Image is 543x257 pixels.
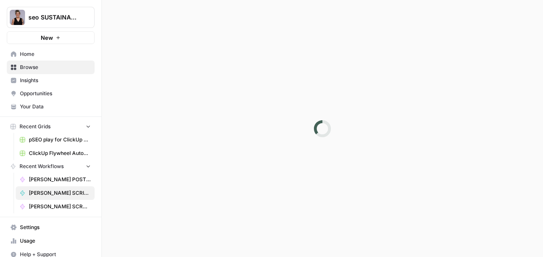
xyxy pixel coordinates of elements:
a: Insights [7,74,95,87]
a: Usage [7,234,95,248]
a: Home [7,47,95,61]
img: seo SUSTAINABLE Logo [10,10,25,25]
span: [PERSON_NAME] SCROLL SNAP [29,203,91,210]
button: Recent Workflows [7,160,95,173]
span: [PERSON_NAME] POST GOBLIN [29,176,91,183]
span: Browse [20,64,91,71]
span: New [41,33,53,42]
span: Insights [20,77,91,84]
a: [PERSON_NAME] POST GOBLIN [16,173,95,186]
span: seo SUSTAINABLE [28,13,80,22]
button: Workspace: seo SUSTAINABLE [7,7,95,28]
span: pSEO play for ClickUp Grid [29,136,91,144]
span: [PERSON_NAME] SCRIPT GREMLIN [29,189,91,197]
span: Recent Grids [20,123,50,130]
span: Recent Workflows [20,163,64,170]
span: ClickUp Flywheel Automation Grid for Reddit [29,149,91,157]
a: Opportunities [7,87,95,100]
span: Home [20,50,91,58]
a: [PERSON_NAME] SCROLL SNAP [16,200,95,213]
span: Opportunities [20,90,91,97]
a: Settings [7,221,95,234]
a: ClickUp Flywheel Automation Grid for Reddit [16,146,95,160]
button: New [7,31,95,44]
span: Your Data [20,103,91,111]
a: Browse [7,61,95,74]
a: [PERSON_NAME] SCRIPT GREMLIN [16,186,95,200]
span: Settings [20,224,91,231]
a: Your Data [7,100,95,113]
span: Usage [20,237,91,245]
a: pSEO play for ClickUp Grid [16,133,95,146]
button: Recent Grids [7,120,95,133]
